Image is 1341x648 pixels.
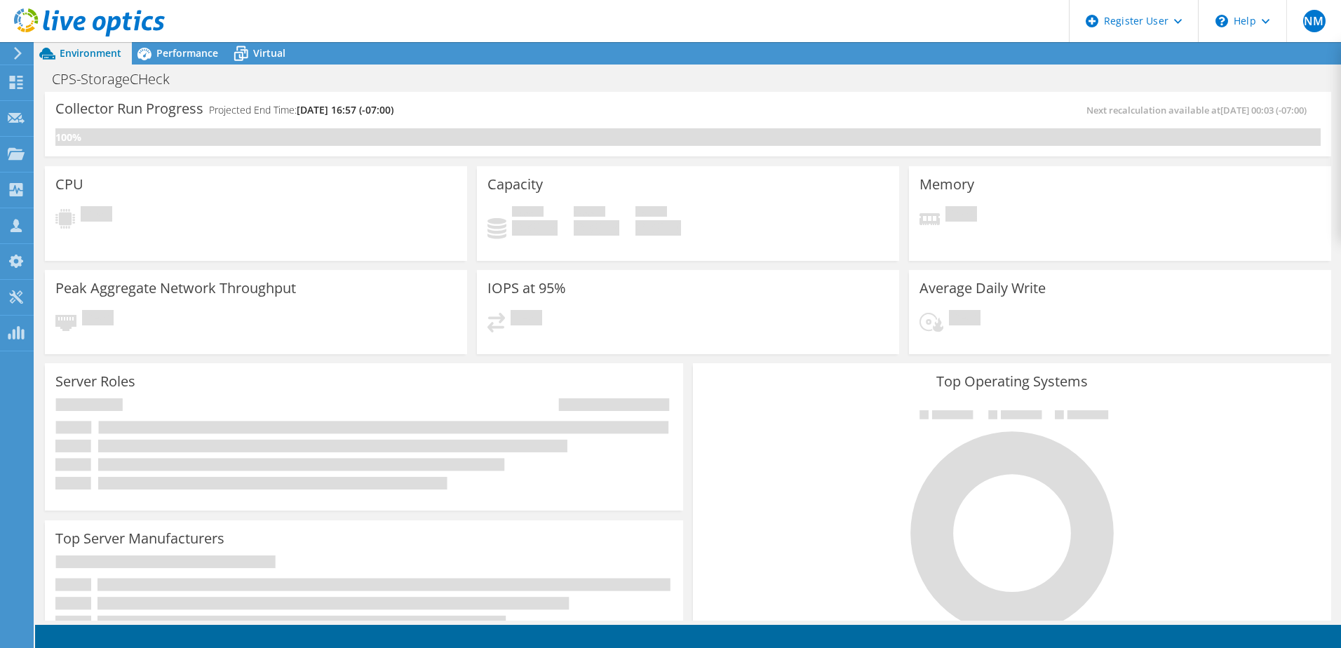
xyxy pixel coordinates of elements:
[81,206,112,225] span: Pending
[919,281,1046,296] h3: Average Daily Write
[253,46,285,60] span: Virtual
[156,46,218,60] span: Performance
[487,177,543,192] h3: Capacity
[487,281,566,296] h3: IOPS at 95%
[703,374,1321,389] h3: Top Operating Systems
[55,281,296,296] h3: Peak Aggregate Network Throughput
[46,72,191,87] h1: CPS-StorageCHeck
[55,374,135,389] h3: Server Roles
[1215,15,1228,27] svg: \n
[55,177,83,192] h3: CPU
[511,310,542,329] span: Pending
[1303,10,1326,32] span: NM
[82,310,114,329] span: Pending
[635,220,681,236] h4: 0 GiB
[635,206,667,220] span: Total
[1086,104,1314,116] span: Next recalculation available at
[1220,104,1307,116] span: [DATE] 00:03 (-07:00)
[55,531,224,546] h3: Top Server Manufacturers
[945,206,977,225] span: Pending
[574,220,619,236] h4: 0 GiB
[919,177,974,192] h3: Memory
[60,46,121,60] span: Environment
[574,206,605,220] span: Free
[512,220,558,236] h4: 0 GiB
[209,102,393,118] h4: Projected End Time:
[512,206,544,220] span: Used
[949,310,981,329] span: Pending
[297,103,393,116] span: [DATE] 16:57 (-07:00)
